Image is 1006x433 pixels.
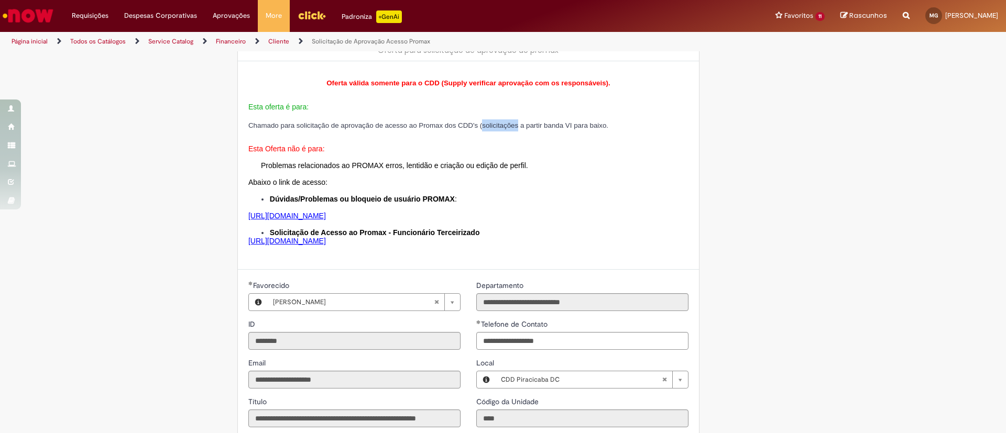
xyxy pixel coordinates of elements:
[298,7,326,23] img: click_logo_yellow_360x200.png
[326,79,610,87] span: Oferta válida somente para o CDD (Supply verificar aprovação com os responsáveis).
[270,195,455,203] span: Dúvidas/Problemas ou bloqueio de usuário PROMAX
[248,371,461,388] input: Email
[481,319,550,329] span: Telefone de Contato
[248,145,325,153] span: Esta Oferta não é para:
[476,396,541,407] label: Somente leitura - Código da Unidade
[476,280,526,291] label: Somente leitura - Departamento
[657,371,672,388] abbr: Limpar campo Local
[930,12,938,19] span: MG
[248,332,461,350] input: ID
[429,294,444,310] abbr: Limpar campo Favorecido
[248,237,326,245] a: [URL][DOMAIN_NAME]
[248,212,326,220] a: [URL][DOMAIN_NAME]
[216,37,246,46] a: Financeiro
[815,12,825,21] span: 11
[253,281,291,290] span: Necessários - Favorecido
[213,10,250,21] span: Aprovações
[849,10,887,20] span: Rascunhos
[124,10,197,21] span: Despesas Corporativas
[8,32,663,51] ul: Trilhas de página
[72,10,108,21] span: Requisições
[476,409,688,427] input: Código da Unidade
[248,397,269,406] span: Somente leitura - Título
[376,10,402,23] p: +GenAi
[476,332,688,350] input: Telefone de Contato
[261,161,528,170] span: Problemas relacionados ao PROMAX erros, lentidão e criação ou edição de perfil.
[477,371,496,388] button: Local, Visualizar este registro CDD Piracicaba DC
[273,294,434,310] span: [PERSON_NAME]
[945,11,998,20] span: [PERSON_NAME]
[1,5,55,26] img: ServiceNow
[248,281,253,285] span: Obrigatório Preenchido
[12,37,48,46] a: Página inicial
[248,178,327,186] span: Abaixo o link de acesso:
[476,293,688,311] input: Departamento
[270,228,480,237] span: Solicitação de Acesso ao Promax - Funcionário Terceirizado
[248,319,257,329] label: Somente leitura - ID
[496,371,688,388] a: CDD Piracicaba DCLimpar campo Local
[268,37,289,46] a: Cliente
[840,11,887,21] a: Rascunhos
[268,294,460,310] a: [PERSON_NAME]Limpar campo Favorecido
[248,103,309,111] span: Esta oferta é para:
[249,294,268,310] button: Favorecido, Visualizar este registro Matheus De Barros Giampaoli
[455,195,457,203] span: :
[266,10,282,21] span: More
[342,10,402,23] div: Padroniza
[501,371,662,388] span: CDD Piracicaba DC
[148,37,193,46] a: Service Catalog
[248,358,268,368] label: Somente leitura - Email
[476,397,541,406] span: Somente leitura - Código da Unidade
[70,37,126,46] a: Todos os Catálogos
[476,281,526,290] span: Somente leitura - Departamento
[476,358,496,368] span: Local
[476,320,481,324] span: Obrigatório Preenchido
[784,10,813,21] span: Favoritos
[312,37,430,46] a: Solicitação de Aprovação Acesso Promax
[248,409,461,427] input: Título
[248,121,608,129] span: Chamado para solicitação de aprovação de acesso ao Promax dos CDD's (solicitações a partir banda ...
[248,396,269,407] label: Somente leitura - Título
